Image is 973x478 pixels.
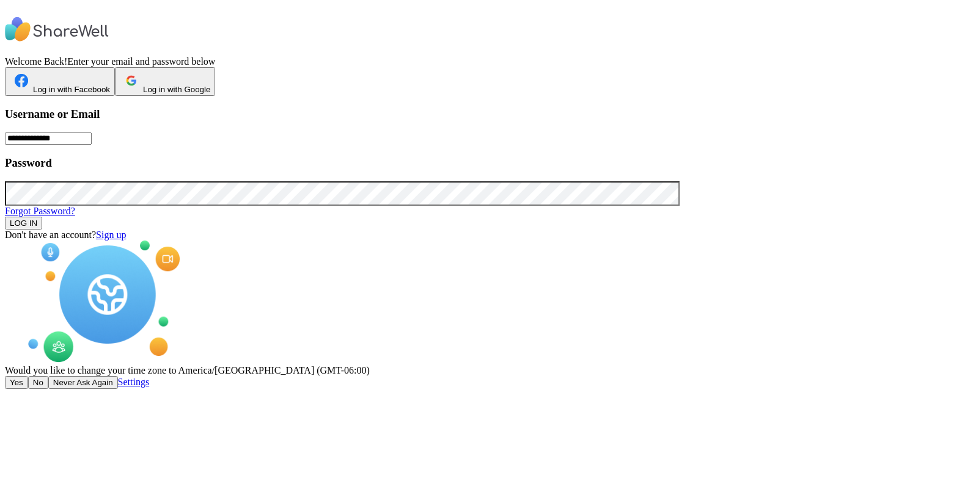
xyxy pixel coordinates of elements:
button: Log in with Google [115,67,215,96]
h3: Password [5,156,968,170]
button: Yes [5,376,28,389]
button: Never Ask Again [48,376,118,389]
img: ShareWell Logomark [10,69,33,92]
div: Would you like to change your time zone to [5,365,968,376]
a: Settings [118,377,150,387]
button: Log in with Facebook [5,67,115,96]
span: Welcome Back! [5,56,67,67]
span: America/[GEOGRAPHIC_DATA] (GMT-06:00) [178,365,370,375]
img: ShareWell Logo [5,5,109,54]
span: Never Ask Again [53,378,113,387]
a: Sign up [96,230,126,240]
span: Yes [10,378,23,387]
img: Session Experience [27,241,180,363]
span: No [33,378,43,387]
h3: Username or Email [5,107,968,121]
button: LOG IN [5,217,42,230]
a: Forgot Password? [5,206,75,216]
button: No [28,376,48,389]
span: Don't have an account? [5,230,96,240]
span: Log in with Google [143,85,210,94]
img: ShareWell Logomark [120,69,143,92]
span: Log in with Facebook [33,85,110,94]
span: Enter your email and password below [67,56,215,67]
span: LOG IN [10,219,37,228]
